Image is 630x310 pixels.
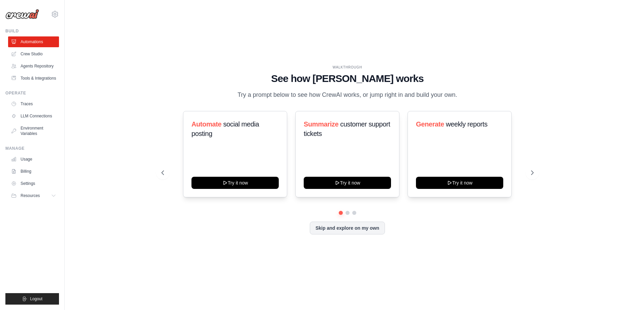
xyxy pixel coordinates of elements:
[161,65,534,70] div: WALKTHROUGH
[5,90,59,96] div: Operate
[310,222,385,234] button: Skip and explore on my own
[30,296,42,302] span: Logout
[8,123,59,139] a: Environment Variables
[416,177,503,189] button: Try it now
[21,193,40,198] span: Resources
[8,98,59,109] a: Traces
[191,120,221,128] span: Automate
[8,190,59,201] button: Resources
[8,154,59,165] a: Usage
[234,90,461,100] p: Try a prompt below to see how CrewAI works, or jump right in and build your own.
[5,293,59,305] button: Logout
[416,120,444,128] span: Generate
[304,177,391,189] button: Try it now
[8,111,59,121] a: LLM Connections
[446,120,487,128] span: weekly reports
[8,73,59,84] a: Tools & Integrations
[161,73,534,85] h1: See how [PERSON_NAME] works
[5,146,59,151] div: Manage
[304,120,390,137] span: customer support tickets
[191,120,259,137] span: social media posting
[5,28,59,34] div: Build
[191,177,279,189] button: Try it now
[8,178,59,189] a: Settings
[304,120,338,128] span: Summarize
[5,9,39,19] img: Logo
[8,61,59,72] a: Agents Repository
[8,49,59,59] a: Crew Studio
[8,166,59,177] a: Billing
[8,36,59,47] a: Automations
